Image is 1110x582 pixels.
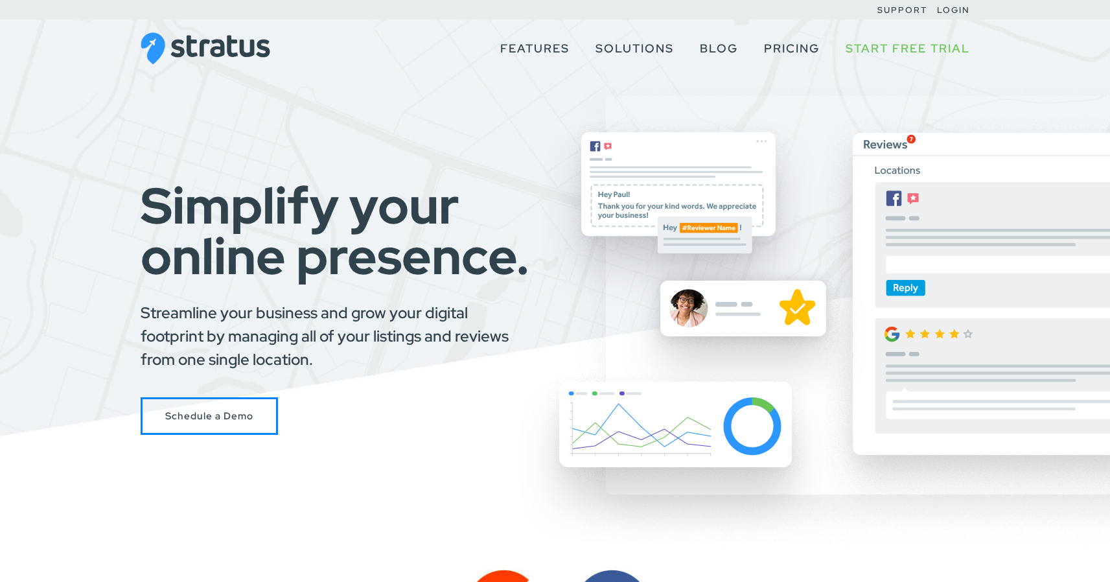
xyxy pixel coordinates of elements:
[500,36,570,61] a: Features
[141,397,278,436] a: Schedule a Stratus Demo with Us
[846,36,970,61] a: Start Free Trial
[877,5,927,16] a: Support
[141,301,514,371] p: Streamline your business and grow your digital footprint by managing all of your listings and rev...
[487,19,970,78] nav: Primary
[764,36,820,61] a: Pricing
[141,181,555,282] h1: Simplify your online presence.
[700,36,738,61] a: Blog
[595,36,674,61] a: Solutions
[937,5,970,16] a: Login
[141,32,270,65] img: Stratus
